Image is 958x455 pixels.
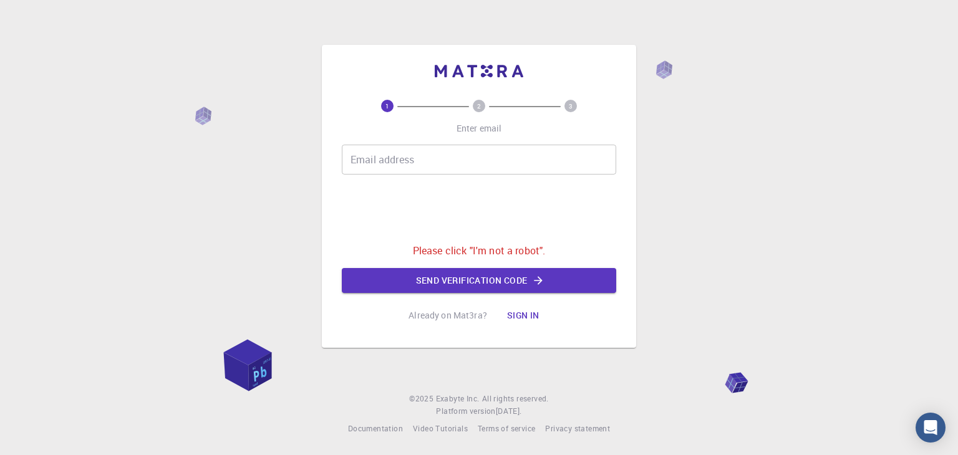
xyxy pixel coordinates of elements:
[478,423,535,433] span: Terms of service
[482,393,549,405] span: All rights reserved.
[545,423,610,433] span: Privacy statement
[497,303,549,328] button: Sign in
[496,405,522,418] a: [DATE].
[342,268,616,293] button: Send verification code
[413,423,468,433] span: Video Tutorials
[436,393,480,403] span: Exabyte Inc.
[436,393,480,405] a: Exabyte Inc.
[385,102,389,110] text: 1
[478,423,535,435] a: Terms of service
[384,184,574,233] iframe: reCAPTCHA
[348,423,403,435] a: Documentation
[348,423,403,433] span: Documentation
[413,423,468,435] a: Video Tutorials
[409,309,487,322] p: Already on Mat3ra?
[413,243,546,258] p: Please click "I'm not a robot".
[409,393,435,405] span: © 2025
[436,405,495,418] span: Platform version
[569,102,573,110] text: 3
[496,406,522,416] span: [DATE] .
[457,122,502,135] p: Enter email
[477,102,481,110] text: 2
[916,413,946,443] div: Open Intercom Messenger
[545,423,610,435] a: Privacy statement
